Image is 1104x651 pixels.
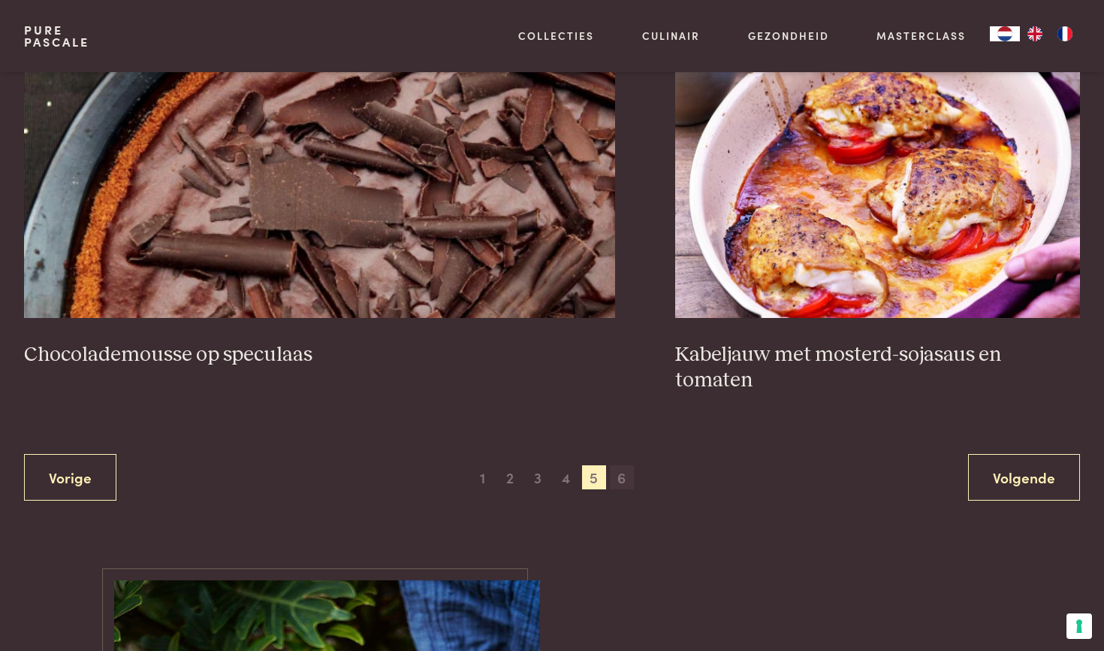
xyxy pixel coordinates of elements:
[675,17,1080,394] a: Kabeljauw met mosterd-sojasaus en tomaten Kabeljauw met mosterd-sojasaus en tomaten
[1020,26,1050,41] a: EN
[990,26,1020,41] a: NL
[554,465,578,489] span: 4
[470,465,494,489] span: 1
[498,465,522,489] span: 2
[518,28,594,44] a: Collecties
[1050,26,1080,41] a: FR
[748,28,829,44] a: Gezondheid
[1066,613,1092,639] button: Uw voorkeuren voor toestemming voor trackingtechnologieën
[526,465,550,489] span: 3
[24,342,615,368] h3: Chocolademousse op speculaas
[610,465,634,489] span: 6
[675,17,1080,318] img: Kabeljauw met mosterd-sojasaus en tomaten
[582,465,606,489] span: 5
[24,17,615,368] a: Chocolademousse op speculaas Chocolademousse op speculaas
[642,28,700,44] a: Culinair
[1020,26,1080,41] ul: Language list
[990,26,1080,41] aside: Language selected: Nederlands
[675,342,1080,394] h3: Kabeljauw met mosterd-sojasaus en tomaten
[876,28,966,44] a: Masterclass
[24,24,89,48] a: PurePascale
[24,17,615,318] img: Chocolademousse op speculaas
[968,454,1080,501] a: Volgende
[990,26,1020,41] div: Language
[24,454,116,501] a: Vorige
